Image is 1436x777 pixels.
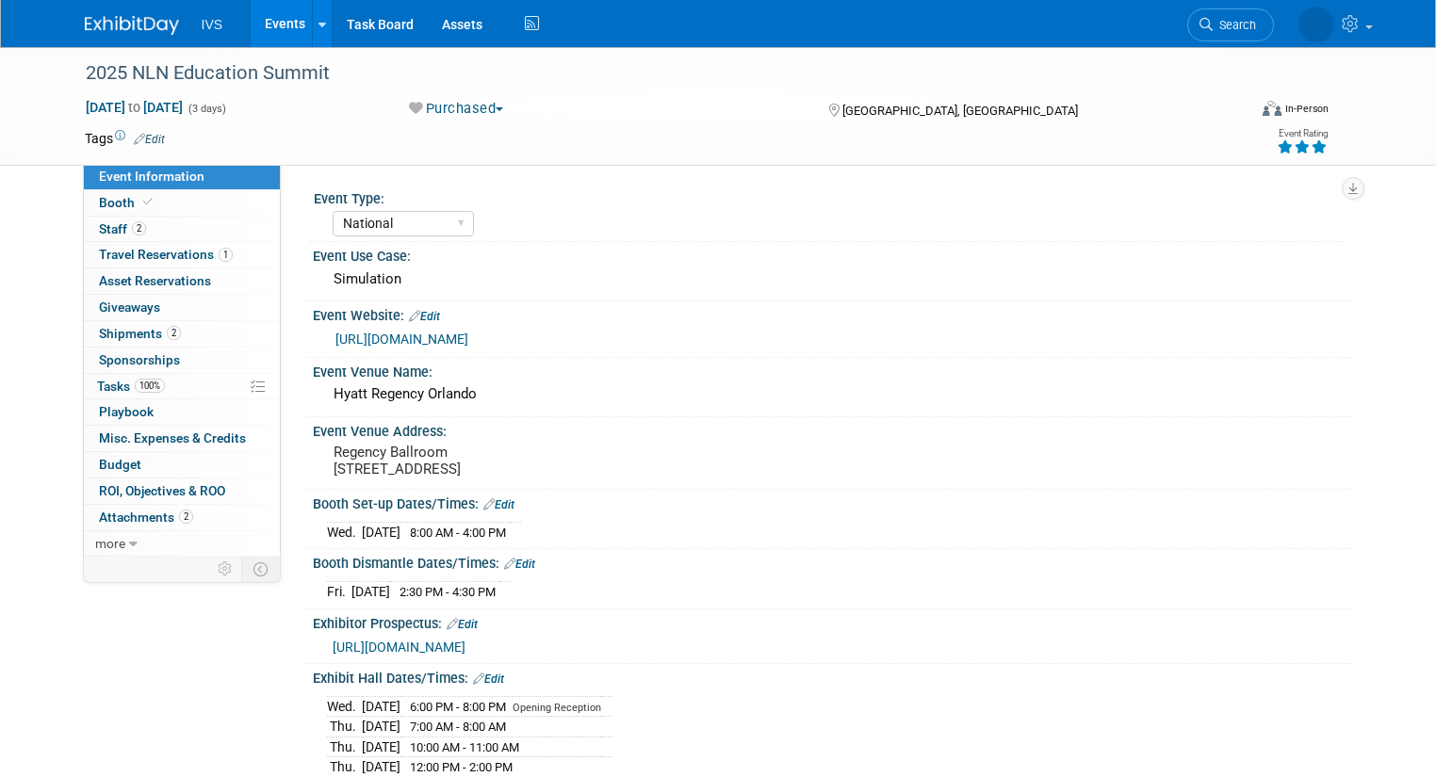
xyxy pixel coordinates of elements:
a: Staff2 [84,217,280,242]
a: Shipments2 [84,321,280,347]
span: more [95,536,125,551]
a: [URL][DOMAIN_NAME] [333,639,465,655]
span: 1 [219,248,233,262]
div: Exhibit Hall Dates/Times: [313,664,1352,688]
td: Personalize Event Tab Strip [209,557,242,581]
a: Attachments2 [84,505,280,530]
td: Tags [85,129,165,148]
span: [DATE] [DATE] [85,99,184,116]
span: Event Information [99,169,204,184]
span: 2 [132,221,146,235]
div: Simulation [327,265,1338,294]
td: Wed. [327,522,362,542]
span: 8:00 AM - 4:00 PM [410,526,506,540]
div: Exhibitor Prospectus: [313,609,1352,634]
a: Tasks100% [84,374,280,399]
button: Purchased [402,99,511,119]
a: Asset Reservations [84,268,280,294]
div: Booth Dismantle Dates/Times: [313,549,1352,574]
a: [URL][DOMAIN_NAME] [335,332,468,347]
span: ROI, Objectives & ROO [99,483,225,498]
td: [DATE] [362,696,400,717]
span: 100% [135,379,165,393]
td: [DATE] [351,581,390,601]
a: Edit [483,498,514,511]
div: Event Venue Address: [313,417,1352,441]
span: Budget [99,457,141,472]
span: to [125,100,143,115]
td: Thu. [327,717,362,737]
a: Edit [504,558,535,571]
div: Booth Set-up Dates/Times: [313,490,1352,514]
img: Format-Inperson.png [1263,101,1281,116]
img: ExhibitDay [85,16,179,35]
div: Event Format [1145,98,1329,126]
a: more [84,531,280,557]
a: Edit [447,618,478,631]
div: Event Use Case: [313,242,1352,266]
div: Event Type: [314,185,1344,208]
a: Travel Reservations1 [84,242,280,267]
span: Shipments [99,326,181,341]
a: Budget [84,452,280,478]
span: Playbook [99,404,154,419]
span: Opening Reception [513,702,601,714]
span: Misc. Expenses & Credits [99,430,246,445]
div: Event Venue Name: [313,358,1352,381]
td: [DATE] [362,737,400,757]
span: 12:00 PM - 2:00 PM [410,760,513,774]
span: 10:00 AM - 11:00 AM [410,740,519,754]
span: 6:00 PM - 8:00 PM [410,700,506,714]
span: 2:30 PM - 4:30 PM [400,585,496,599]
td: [DATE] [362,522,400,542]
td: Fri. [327,581,351,601]
a: Edit [473,672,504,686]
div: 2025 NLN Education Summit [79,57,1223,90]
span: Attachments [99,510,193,525]
td: Wed. [327,696,362,717]
div: Hyatt Regency Orlando [327,380,1338,409]
span: IVS [202,17,223,32]
a: Misc. Expenses & Credits [84,426,280,451]
a: Giveaways [84,295,280,320]
span: Search [1213,18,1256,32]
span: Travel Reservations [99,247,233,262]
td: Toggle Event Tabs [241,557,280,581]
span: Sponsorships [99,352,180,367]
a: Edit [409,310,440,323]
span: [GEOGRAPHIC_DATA], [GEOGRAPHIC_DATA] [842,104,1078,118]
pre: Regency Ballroom [STREET_ADDRESS] [334,444,726,478]
td: [DATE] [362,717,400,737]
span: 2 [167,326,181,340]
a: Event Information [84,164,280,189]
span: Asset Reservations [99,273,211,288]
a: Search [1187,8,1274,41]
div: In-Person [1284,102,1329,116]
span: Staff [99,221,146,236]
span: Giveaways [99,299,160,315]
i: Booth reservation complete [143,197,153,207]
span: Tasks [97,379,165,394]
a: Sponsorships [84,348,280,373]
span: (3 days) [187,103,226,115]
span: 2 [179,510,193,524]
a: Edit [134,133,165,146]
img: Justin Sherman [1298,7,1334,42]
a: Playbook [84,399,280,425]
td: Thu. [327,737,362,757]
div: Event Rating [1277,129,1328,138]
a: Booth [84,190,280,216]
a: ROI, Objectives & ROO [84,478,280,504]
div: Event Website: [313,301,1352,326]
span: Booth [99,195,156,210]
span: 7:00 AM - 8:00 AM [410,720,506,734]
